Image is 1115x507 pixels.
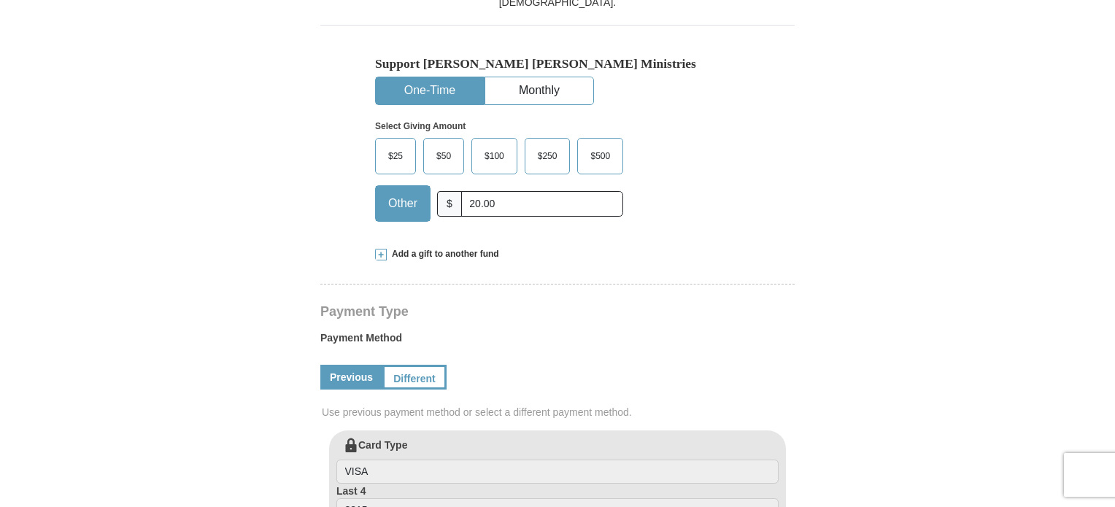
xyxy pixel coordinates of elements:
[461,191,623,217] input: Other Amount
[375,121,466,131] strong: Select Giving Amount
[336,438,779,484] label: Card Type
[387,248,499,260] span: Add a gift to another fund
[429,145,458,167] span: $50
[336,460,779,484] input: Card Type
[382,365,447,390] a: Different
[485,77,593,104] button: Monthly
[376,77,484,104] button: One-Time
[375,56,740,71] h5: Support [PERSON_NAME] [PERSON_NAME] Ministries
[437,191,462,217] span: $
[320,306,795,317] h4: Payment Type
[322,405,796,419] span: Use previous payment method or select a different payment method.
[381,193,425,214] span: Other
[583,145,617,167] span: $500
[477,145,512,167] span: $100
[531,145,565,167] span: $250
[320,365,382,390] a: Previous
[381,145,410,167] span: $25
[320,330,795,352] label: Payment Method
